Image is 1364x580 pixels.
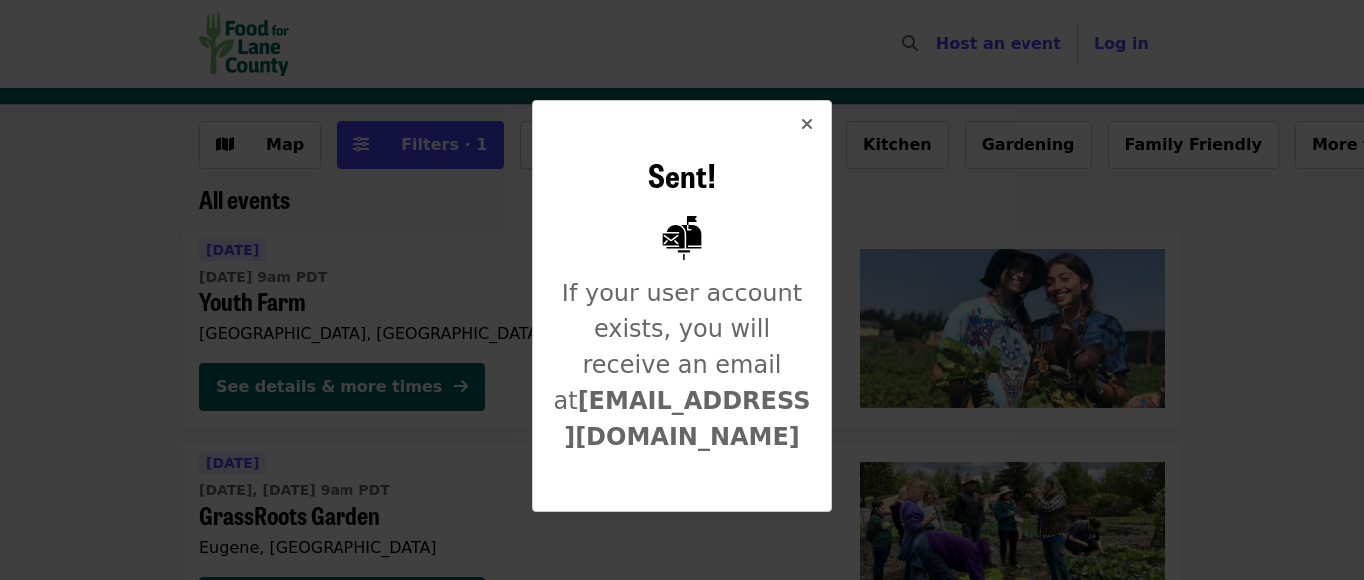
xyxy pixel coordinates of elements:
button: Close [783,101,831,149]
i: times icon [801,115,813,134]
img: Mailbox with letter inside [644,200,720,276]
span: If your user account exists, you will receive an email at [554,280,811,451]
span: Sent! [648,151,716,198]
strong: [EMAIL_ADDRESS][DOMAIN_NAME] [564,387,810,451]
